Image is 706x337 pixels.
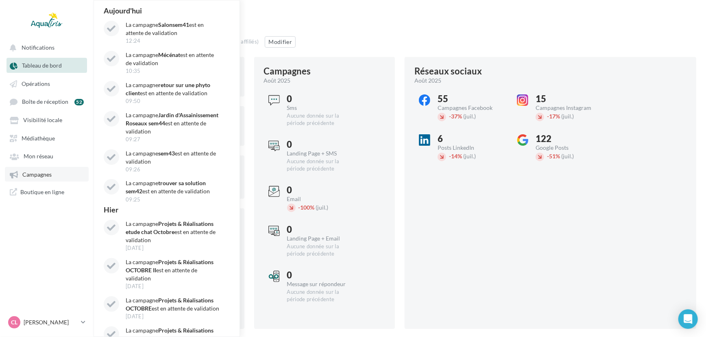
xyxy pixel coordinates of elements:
[287,186,355,195] div: 0
[126,38,141,44] span: 12:24
[463,153,476,160] span: (juil.)
[126,137,141,142] span: 09:27
[5,131,89,145] a: Médiathèque
[158,51,180,58] strong: Mécénat
[126,81,210,96] strong: retour sur une phyto client
[126,197,141,202] span: 09:25
[264,67,311,76] div: Campagnes
[561,113,574,120] span: (juil.)
[126,258,220,282] p: La campagne est en attente de validation
[126,245,144,251] span: [DATE]
[547,153,549,160] span: -
[126,98,141,104] span: 09:50
[547,113,549,120] span: -
[287,112,355,127] div: Aucune donnée sur la période précédente
[287,94,355,103] div: 0
[126,220,214,235] strong: Projets & Réalisations etude chat Octobre
[299,204,315,211] span: 100%
[7,315,87,330] a: CL [PERSON_NAME]
[5,40,85,55] button: Notifications Aujourd'hui La campagneSalonsem41est en attente de validation 12:24 La campagneMécé...
[5,185,89,199] a: Boutique en ligne
[547,153,560,160] span: 51%
[126,258,214,274] strong: Projets & Réalisations OCTOBRE II
[126,297,214,312] strong: Projets & Réalisations OCTOBRE
[22,135,55,142] span: Médiathèque
[126,81,220,97] p: La campagne est en attente de validation
[287,271,355,280] div: 0
[449,153,451,160] span: -
[287,281,355,287] div: Message sur répondeur
[438,134,506,143] div: 6
[414,67,482,76] div: Réseaux sociaux
[5,58,89,72] a: Tableau de bord
[299,204,301,211] span: -
[22,98,68,105] span: Boîte de réception
[678,309,698,329] div: Open Intercom Messenger
[11,318,17,326] span: CL
[126,111,220,136] p: La campagne est en attente de validation
[287,151,355,156] div: Landing Page + SMS
[22,171,52,178] span: Campagnes
[287,196,355,202] div: Email
[22,80,50,87] span: Opérations
[158,21,189,28] strong: Salonsem41
[158,150,175,157] strong: sem43
[22,62,62,69] span: Tableau de bord
[126,167,141,172] span: 09:26
[547,113,560,120] span: 17%
[449,113,462,120] span: 37%
[5,167,89,182] a: Campagnes
[287,236,355,241] div: Landing Page + Email
[287,158,355,173] div: Aucune donnée sur la période précédente
[100,206,234,213] div: Hier
[438,105,506,111] div: Campagnes Facebook
[463,113,476,120] span: (juil.)
[126,179,220,195] p: La campagne est en attente de validation
[536,134,604,143] div: 122
[414,77,441,85] span: août 2025
[126,220,220,244] p: La campagne est en attente de validation
[231,38,259,45] div: (68 affiliés)
[100,7,234,14] div: Aujourd'hui
[24,318,78,326] p: [PERSON_NAME]
[438,94,506,103] div: 55
[24,153,53,160] span: Mon réseau
[449,113,451,120] span: -
[103,13,696,25] div: Tableau de bord
[5,76,89,91] a: Opérations
[287,243,355,258] div: Aucune donnée sur la période précédente
[126,284,144,289] span: [DATE]
[536,94,604,103] div: 15
[5,112,89,127] a: Visibilité locale
[287,225,355,234] div: 0
[265,36,296,48] button: Modifier
[126,314,144,319] span: [DATE]
[449,153,462,160] span: 14%
[5,149,89,163] a: Mon réseau
[536,105,604,111] div: Campagnes Instagram
[22,44,54,51] span: Notifications
[316,204,329,211] span: (juil.)
[126,149,220,166] p: La campagne est en attente de validation
[438,145,506,151] div: Posts LinkedIn
[74,99,84,105] div: 52
[561,153,574,160] span: (juil.)
[264,77,291,85] span: août 2025
[126,21,220,37] p: La campagne est en attente de validation
[126,68,141,74] span: 10:35
[287,105,355,111] div: Sms
[126,51,220,67] p: La campagne est en attente de validation
[126,179,206,195] strong: trouver sa solution sem42
[20,188,64,196] span: Boutique en ligne
[536,145,604,151] div: Google Posts
[5,94,89,109] a: Boîte de réception 52
[126,112,218,127] strong: Jardin d'Assainissement Roseaux sem44
[23,117,62,124] span: Visibilité locale
[287,289,355,303] div: Aucune donnée sur la période précédente
[126,296,220,313] p: La campagne est en attente de validation
[287,140,355,149] div: 0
